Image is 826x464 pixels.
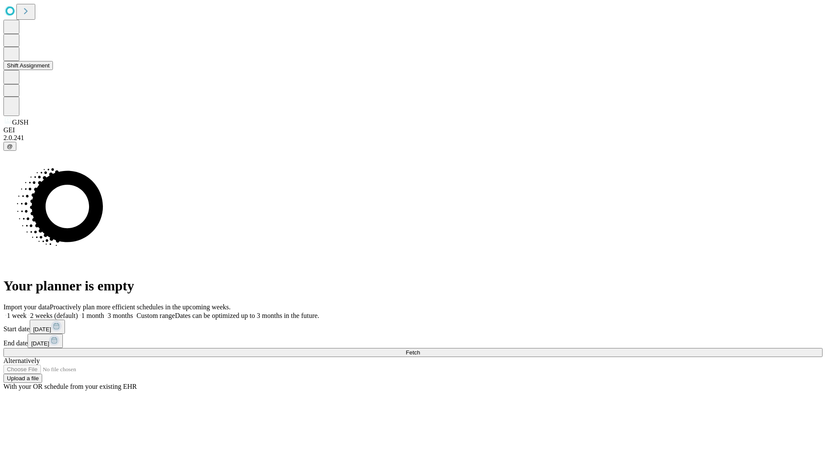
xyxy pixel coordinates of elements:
[136,312,175,319] span: Custom range
[3,126,823,134] div: GEI
[3,142,16,151] button: @
[3,278,823,294] h1: Your planner is empty
[33,326,51,333] span: [DATE]
[3,348,823,357] button: Fetch
[406,349,420,356] span: Fetch
[28,334,63,348] button: [DATE]
[7,143,13,150] span: @
[3,320,823,334] div: Start date
[3,134,823,142] div: 2.0.241
[7,312,27,319] span: 1 week
[108,312,133,319] span: 3 months
[3,357,40,364] span: Alternatively
[12,119,28,126] span: GJSH
[3,334,823,348] div: End date
[3,61,53,70] button: Shift Assignment
[30,320,65,334] button: [DATE]
[81,312,104,319] span: 1 month
[3,303,50,311] span: Import your data
[31,340,49,347] span: [DATE]
[175,312,319,319] span: Dates can be optimized up to 3 months in the future.
[3,383,137,390] span: With your OR schedule from your existing EHR
[3,374,42,383] button: Upload a file
[30,312,78,319] span: 2 weeks (default)
[50,303,231,311] span: Proactively plan more efficient schedules in the upcoming weeks.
